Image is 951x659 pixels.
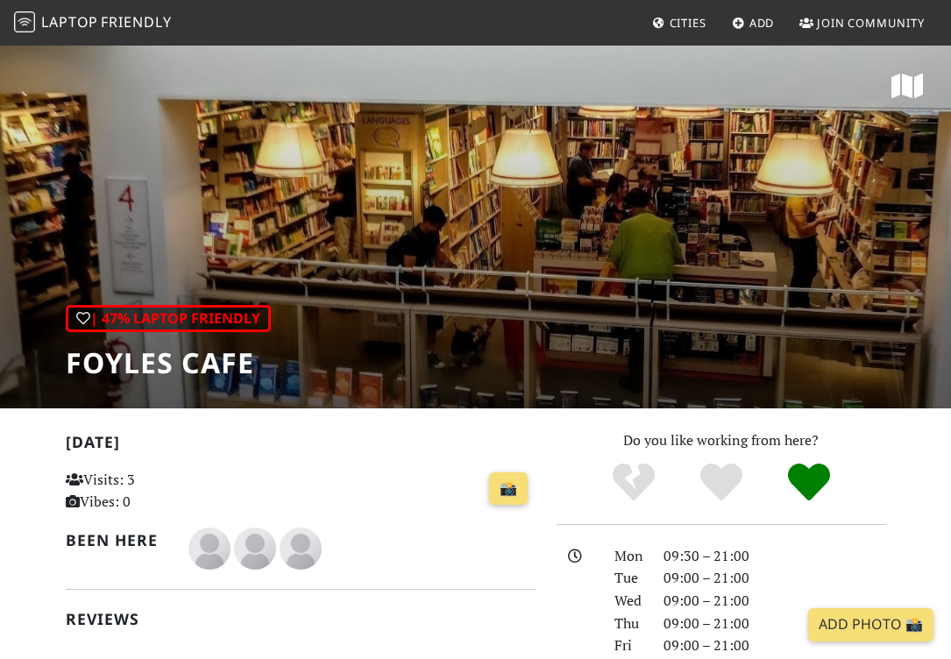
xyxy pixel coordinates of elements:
[653,590,897,613] div: 09:00 – 21:00
[234,537,280,556] span: Lizzie Scott
[66,346,271,379] h1: Foyles Cafe
[188,537,234,556] span: Margot Karsch-Baran
[41,12,98,32] span: Laptop
[817,15,925,31] span: Join Community
[765,461,853,505] div: Definitely!
[604,590,653,613] div: Wed
[604,634,653,657] div: Fri
[604,613,653,635] div: Thu
[14,8,172,39] a: LaptopFriendly LaptopFriendly
[188,528,231,570] img: blank-535327c66bd565773addf3077783bbfce4b00ec00e9fd257753287c682c7fa38.png
[645,7,713,39] a: Cities
[670,15,706,31] span: Cities
[653,613,897,635] div: 09:00 – 21:00
[66,469,209,514] p: Visits: 3 Vibes: 0
[792,7,932,39] a: Join Community
[66,305,271,333] div: | 47% Laptop Friendly
[234,528,276,570] img: blank-535327c66bd565773addf3077783bbfce4b00ec00e9fd257753287c682c7fa38.png
[557,429,886,452] p: Do you like working from here?
[489,472,528,506] a: 📸
[725,7,782,39] a: Add
[280,528,322,570] img: blank-535327c66bd565773addf3077783bbfce4b00ec00e9fd257753287c682c7fa38.png
[653,545,897,568] div: 09:30 – 21:00
[66,610,536,628] h2: Reviews
[101,12,171,32] span: Friendly
[66,433,536,458] h2: [DATE]
[66,531,167,549] h2: Been here
[808,608,933,641] a: Add Photo 📸
[604,567,653,590] div: Tue
[653,634,897,657] div: 09:00 – 21:00
[678,461,765,505] div: Yes
[590,461,678,505] div: No
[604,545,653,568] div: Mon
[749,15,775,31] span: Add
[653,567,897,590] div: 09:00 – 21:00
[280,537,322,556] span: Niina C
[14,11,35,32] img: LaptopFriendly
